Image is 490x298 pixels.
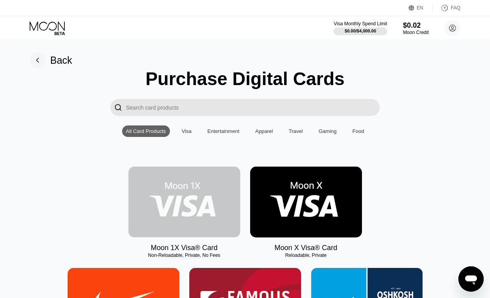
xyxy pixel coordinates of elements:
div: Visa [178,125,196,137]
div: $0.02Moon Credit [403,21,429,35]
div: Visa Monthly Spend Limit$0.00/$4,000.00 [334,21,387,35]
div: EN [409,4,433,12]
div: $0.00 / $4,000.00 [345,28,376,33]
div: Gaming [318,128,337,134]
div: Gaming [315,125,341,137]
iframe: Button to launch messaging window [458,266,484,292]
div: $0.02 [403,21,429,30]
div: Moon 1X Visa® Card [151,244,217,252]
div: Apparel [251,125,277,137]
div: Travel [289,128,303,134]
div: Purchase Digital Cards [145,68,345,89]
div: Entertainment [207,128,239,134]
div:  [110,99,126,116]
div: Reloadable, Private [250,252,362,258]
div: Food [349,125,368,137]
div: Visa [182,128,192,134]
div: Back [50,55,72,66]
div: EN [417,5,424,11]
div:  [114,103,122,112]
div: Moon Credit [403,30,429,35]
div: Back [30,52,72,68]
div: Travel [285,125,307,137]
div: Moon X Visa® Card [274,244,337,252]
div: Non-Reloadable, Private, No Fees [128,252,240,258]
div: Visa Monthly Spend Limit [334,21,387,27]
div: FAQ [451,5,460,11]
div: Entertainment [204,125,243,137]
div: All Card Products [122,125,170,137]
div: Apparel [255,128,273,134]
input: Search card products [126,99,380,116]
div: FAQ [433,4,460,12]
div: Food [352,128,364,134]
div: All Card Products [126,128,166,134]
